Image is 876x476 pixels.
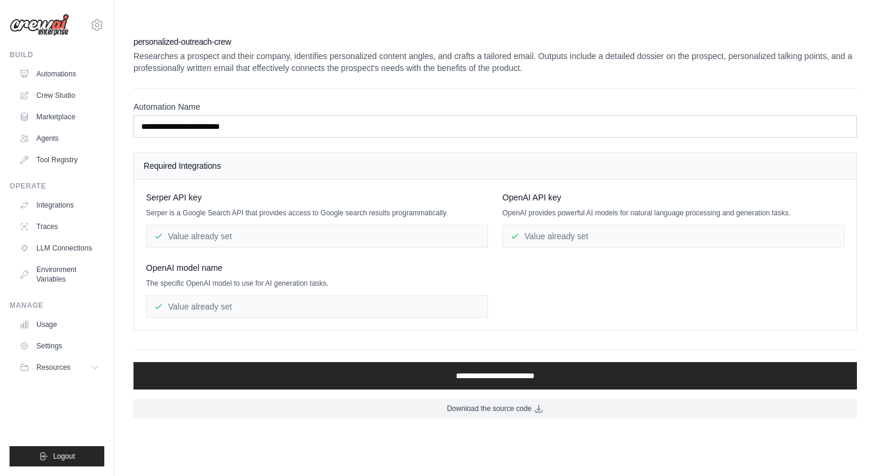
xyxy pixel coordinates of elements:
[14,239,104,258] a: LLM Connections
[14,217,104,236] a: Traces
[146,279,488,288] p: The specific OpenAI model to use for AI generation tasks.
[133,50,857,74] p: Researches a prospect and their company, identifies personalized content angles, and crafts a tai...
[14,358,104,377] button: Resources
[36,363,70,372] span: Resources
[14,196,104,215] a: Integrations
[14,107,104,126] a: Marketplace
[146,262,222,274] span: OpenAI model name
[14,86,104,105] a: Crew Studio
[133,399,857,418] a: Download the source code
[146,225,488,248] div: Value already set
[10,50,104,60] div: Build
[146,295,488,318] div: Value already set
[146,191,201,203] span: Serper API key
[133,36,857,48] h2: personalized-outreach-crew
[14,129,104,148] a: Agents
[502,191,561,203] span: OpenAI API key
[14,315,104,334] a: Usage
[10,446,104,466] button: Logout
[10,14,69,36] img: Logo
[14,64,104,84] a: Automations
[14,260,104,289] a: Environment Variables
[10,301,104,310] div: Manage
[10,181,104,191] div: Operate
[133,101,857,113] label: Automation Name
[502,208,844,218] p: OpenAI provides powerful AI models for natural language processing and generation tasks.
[14,150,104,169] a: Tool Registry
[14,336,104,356] a: Settings
[53,452,75,461] span: Logout
[502,225,844,248] div: Value already set
[447,404,532,413] span: Download the source code
[146,208,488,218] p: Serper is a Google Search API that provides access to Google search results programmatically.
[144,160,847,172] h4: Required Integrations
